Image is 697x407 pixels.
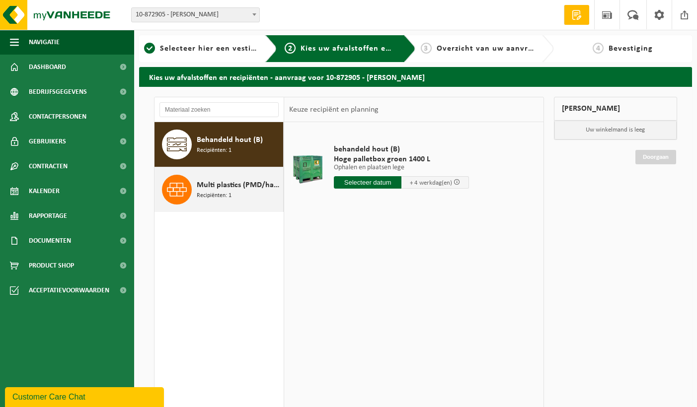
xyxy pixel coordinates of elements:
[197,179,281,191] span: Multi plastics (PMD/harde kunststoffen/spanbanden/EPS/folie naturel/folie gemengd)
[29,203,67,228] span: Rapportage
[139,67,692,86] h2: Kies uw afvalstoffen en recipiënten - aanvraag voor 10-872905 - [PERSON_NAME]
[29,55,66,79] span: Dashboard
[197,134,263,146] span: Behandeld hout (B)
[421,43,432,54] span: 3
[635,150,676,164] a: Doorgaan
[609,45,653,53] span: Bevestiging
[29,228,71,253] span: Documenten
[29,154,68,179] span: Contracten
[334,154,469,164] span: Hoge palletbox groen 1400 L
[29,104,86,129] span: Contactpersonen
[301,45,437,53] span: Kies uw afvalstoffen en recipiënten
[144,43,257,55] a: 1Selecteer hier een vestiging
[197,191,232,201] span: Recipiënten: 1
[131,7,260,22] span: 10-872905 - GHYSEL SVEN - ICHTEGEM
[5,385,166,407] iframe: chat widget
[155,122,284,167] button: Behandeld hout (B) Recipiënten: 1
[160,45,267,53] span: Selecteer hier een vestiging
[29,253,74,278] span: Product Shop
[197,146,232,155] span: Recipiënten: 1
[285,43,296,54] span: 2
[155,167,284,212] button: Multi plastics (PMD/harde kunststoffen/spanbanden/EPS/folie naturel/folie gemengd) Recipiënten: 1
[29,278,109,303] span: Acceptatievoorwaarden
[29,79,87,104] span: Bedrijfsgegevens
[593,43,604,54] span: 4
[159,102,279,117] input: Materiaal zoeken
[132,8,259,22] span: 10-872905 - GHYSEL SVEN - ICHTEGEM
[410,180,452,186] span: + 4 werkdag(en)
[334,164,469,171] p: Ophalen en plaatsen lege
[29,30,60,55] span: Navigatie
[334,144,469,154] span: behandeld hout (B)
[29,129,66,154] span: Gebruikers
[437,45,542,53] span: Overzicht van uw aanvraag
[144,43,155,54] span: 1
[334,176,401,189] input: Selecteer datum
[554,97,677,121] div: [PERSON_NAME]
[284,97,384,122] div: Keuze recipiënt en planning
[29,179,60,203] span: Kalender
[554,121,677,139] p: Uw winkelmand is leeg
